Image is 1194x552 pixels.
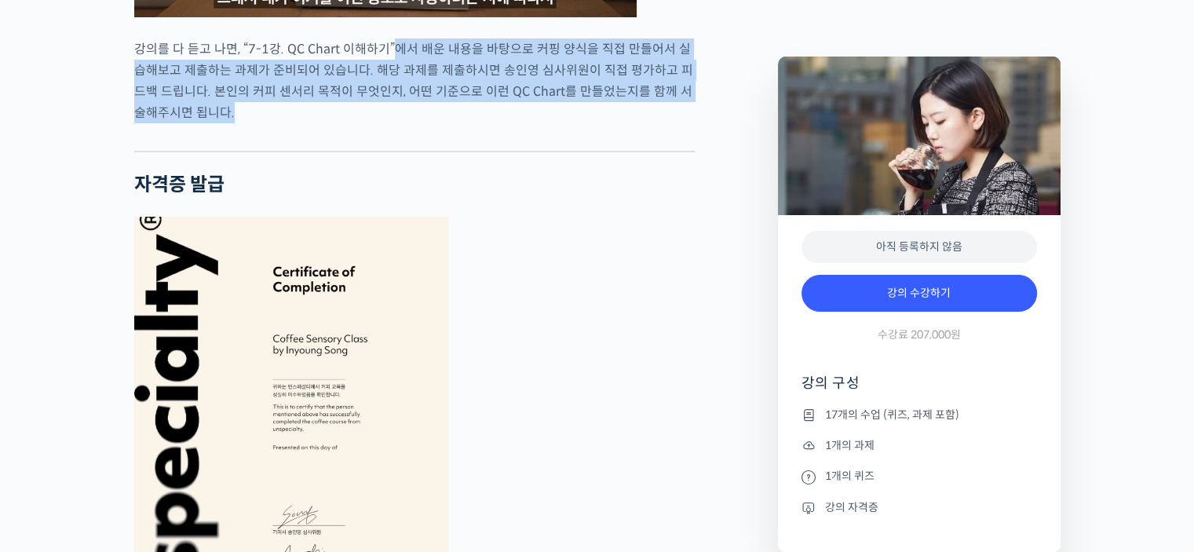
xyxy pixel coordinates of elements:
[144,446,162,459] span: 대화
[878,327,961,342] span: 수강료 207,000원
[104,422,203,461] a: 대화
[134,173,225,196] strong: 자격증 발급
[801,374,1037,405] h4: 강의 구성
[243,445,261,458] span: 설정
[801,405,1037,424] li: 17개의 수업 (퀴즈, 과제 포함)
[801,436,1037,455] li: 1개의 과제
[134,38,695,123] p: 강의를 다 듣고 나면, “7-1강. QC Chart 이해하기”에서 배운 내용을 바탕으로 커핑 양식을 직접 만들어서 실습해보고 제출하는 과제가 준비되어 있습니다. 해당 과제를 ...
[203,422,301,461] a: 설정
[801,231,1037,263] div: 아직 등록하지 않음
[801,498,1037,517] li: 강의 자격증
[801,275,1037,313] a: 강의 수강하기
[5,422,104,461] a: 홈
[49,445,59,458] span: 홈
[801,467,1037,486] li: 1개의 퀴즈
